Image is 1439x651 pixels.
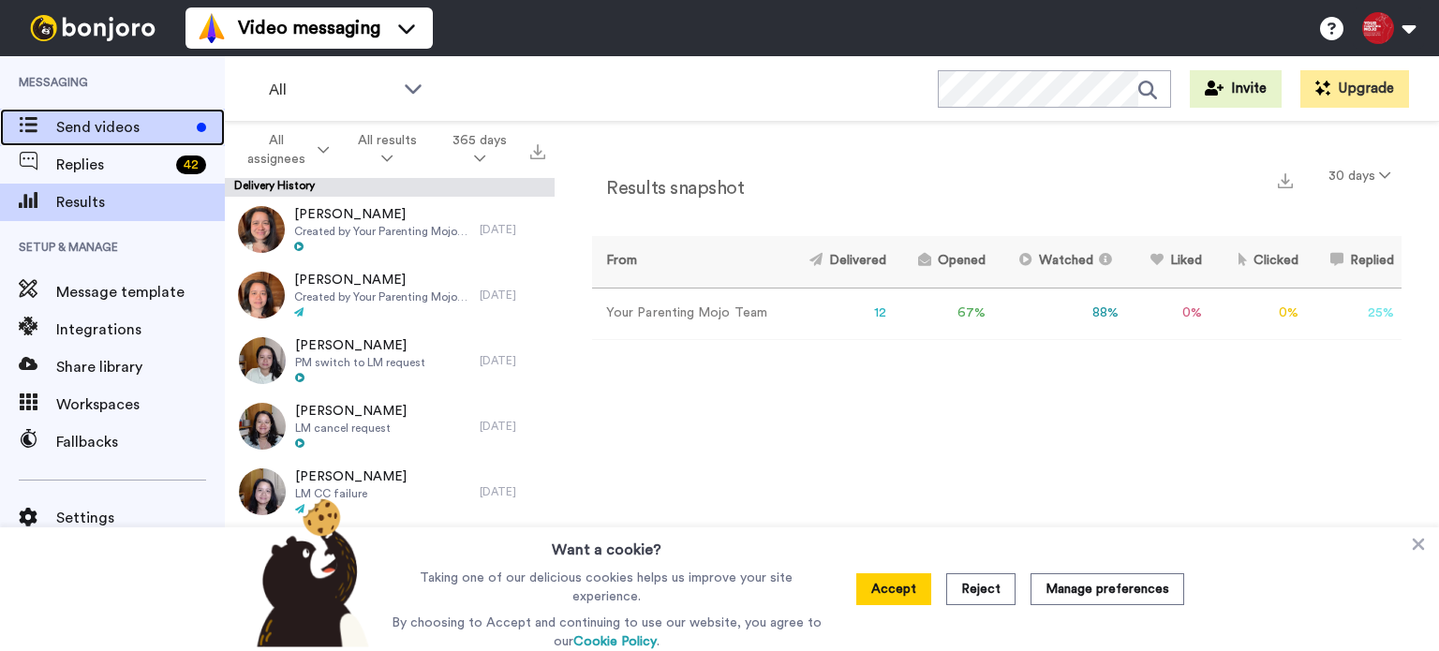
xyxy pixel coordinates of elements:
[1126,288,1209,339] td: 0 %
[480,484,545,499] div: [DATE]
[1209,236,1306,288] th: Clicked
[22,15,163,41] img: bj-logo-header-white.svg
[239,337,286,384] img: cb74b3f5-04f7-43f4-89a2-529eda48491a-thumb.jpg
[480,419,545,434] div: [DATE]
[56,116,189,139] span: Send videos
[1126,236,1209,288] th: Liked
[56,191,225,214] span: Results
[993,236,1126,288] th: Watched
[435,124,525,176] button: 365 days
[238,15,380,41] span: Video messaging
[56,431,225,453] span: Fallbacks
[225,459,555,525] a: [PERSON_NAME]LM CC failure[DATE]
[56,281,225,303] span: Message template
[240,131,314,169] span: All assignees
[240,497,378,647] img: bear-with-cookie.png
[225,328,555,393] a: [PERSON_NAME]PM switch to LM request[DATE]
[387,614,826,651] p: By choosing to Accept and continuing to use our website, you agree to our .
[573,635,657,648] a: Cookie Policy
[239,468,286,515] img: f6803a42-8c49-40b0-9419-7867f90aff76-thumb.jpg
[294,224,470,239] span: Created by Your Parenting Mojo Team
[592,178,744,199] h2: Results snapshot
[387,569,826,606] p: Taking one of our delicious cookies helps us improve your site experience.
[1317,159,1402,193] button: 30 days
[56,318,225,341] span: Integrations
[294,271,470,289] span: [PERSON_NAME]
[56,154,169,176] span: Replies
[480,288,545,303] div: [DATE]
[1031,573,1184,605] button: Manage preferences
[229,124,340,176] button: All assignees
[784,236,894,288] th: Delivered
[993,288,1126,339] td: 88 %
[294,289,470,304] span: Created by Your Parenting Mojo Team
[856,573,931,605] button: Accept
[295,402,407,421] span: [PERSON_NAME]
[295,421,407,436] span: LM cancel request
[1278,173,1293,188] img: export.svg
[295,336,425,355] span: [PERSON_NAME]
[340,124,435,176] button: All results
[784,288,894,339] td: 12
[592,288,784,339] td: Your Parenting Mojo Team
[592,236,784,288] th: From
[1190,70,1282,108] button: Invite
[894,288,993,339] td: 67 %
[1209,288,1306,339] td: 0 %
[1272,166,1298,193] button: Export a summary of each team member’s results that match this filter now.
[56,507,225,529] span: Settings
[480,222,545,237] div: [DATE]
[225,262,555,328] a: [PERSON_NAME]Created by Your Parenting Mojo Team[DATE]
[295,486,407,501] span: LM CC failure
[225,393,555,459] a: [PERSON_NAME]LM cancel request[DATE]
[525,136,551,164] button: Export all results that match these filters now.
[530,144,545,159] img: export.svg
[552,527,661,561] h3: Want a cookie?
[1300,70,1409,108] button: Upgrade
[238,272,285,318] img: bb6084be-6889-42ea-b4b1-7069df37e697-thumb.jpg
[225,197,555,262] a: [PERSON_NAME]Created by Your Parenting Mojo Team[DATE]
[894,236,993,288] th: Opened
[1306,236,1402,288] th: Replied
[225,178,555,197] div: Delivery History
[239,403,286,450] img: c711b863-b92a-4af5-9426-b43ec09f3291-thumb.jpg
[176,155,206,174] div: 42
[1306,288,1402,339] td: 25 %
[480,353,545,368] div: [DATE]
[56,356,225,378] span: Share library
[197,13,227,43] img: vm-color.svg
[56,393,225,416] span: Workspaces
[294,205,470,224] span: [PERSON_NAME]
[295,355,425,370] span: PM switch to LM request
[225,525,555,590] a: [PERSON_NAME]LM CC failure[DATE]
[238,206,285,253] img: 6fec9eaa-8d2d-4908-bda5-566f97caeb4a-thumb.jpg
[269,79,394,101] span: All
[946,573,1016,605] button: Reject
[295,467,407,486] span: [PERSON_NAME]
